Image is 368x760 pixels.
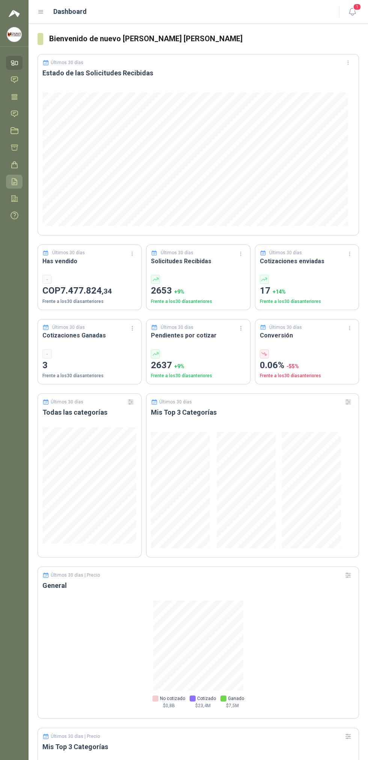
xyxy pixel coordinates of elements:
p: Frente a los 30 días anteriores [42,298,137,305]
p: Frente a los 30 días anteriores [42,372,137,379]
span: ,34 [102,287,112,295]
h3: Estado de las Solicitudes Recibidas [42,69,354,78]
p: Últimos 30 días | Precio [51,734,100,739]
p: COP [42,284,137,298]
button: 1 [345,5,359,19]
p: Últimos 30 días [52,249,85,256]
p: Últimos 30 días [52,324,85,331]
p: 0.06% [260,358,354,373]
span: $ 23,4M [195,702,211,709]
h3: Has vendido [42,256,137,266]
span: $ 0,8B [163,702,175,709]
p: 17 [260,284,354,298]
span: + 9 % [174,289,184,295]
p: Frente a los 30 días anteriores [151,372,245,379]
p: Últimos 30 días [161,249,193,256]
div: - [42,349,51,358]
p: Frente a los 30 días anteriores [260,372,354,379]
h3: Mis Top 3 Categorías [151,408,354,417]
p: Últimos 30 días | Precio [51,573,100,578]
p: Últimos 30 días [269,249,302,256]
h3: Bienvenido de nuevo [PERSON_NAME] [PERSON_NAME] [49,33,359,45]
p: Últimos 30 días [159,399,192,405]
p: Últimos 30 días [51,399,83,405]
h3: Todas las categorías [42,408,137,417]
img: Company Logo [7,27,21,42]
h3: Cotizaciones Ganadas [42,331,137,340]
h3: Mis Top 3 Categorías [42,742,354,751]
p: Frente a los 30 días anteriores [260,298,354,305]
span: 1 [353,3,361,10]
p: Últimos 30 días [51,60,83,65]
h3: Solicitudes Recibidas [151,256,245,266]
p: 2653 [151,284,245,298]
span: -55 % [287,363,299,369]
p: Frente a los 30 días anteriores [151,298,245,305]
h1: Dashboard [53,6,87,17]
span: + 14 % [273,289,286,295]
p: 3 [42,358,137,373]
span: + 9 % [174,363,184,369]
span: 7.477.824 [60,285,112,296]
p: Últimos 30 días [161,324,193,331]
div: - [42,275,51,284]
span: $ 7,5M [226,702,239,709]
p: Últimos 30 días [269,324,302,331]
h3: General [42,581,354,590]
p: 2637 [151,358,245,373]
h3: Cotizaciones enviadas [260,256,354,266]
h3: Conversión [260,331,354,340]
h3: Pendientes por cotizar [151,331,245,340]
img: Logo peakr [9,9,20,18]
